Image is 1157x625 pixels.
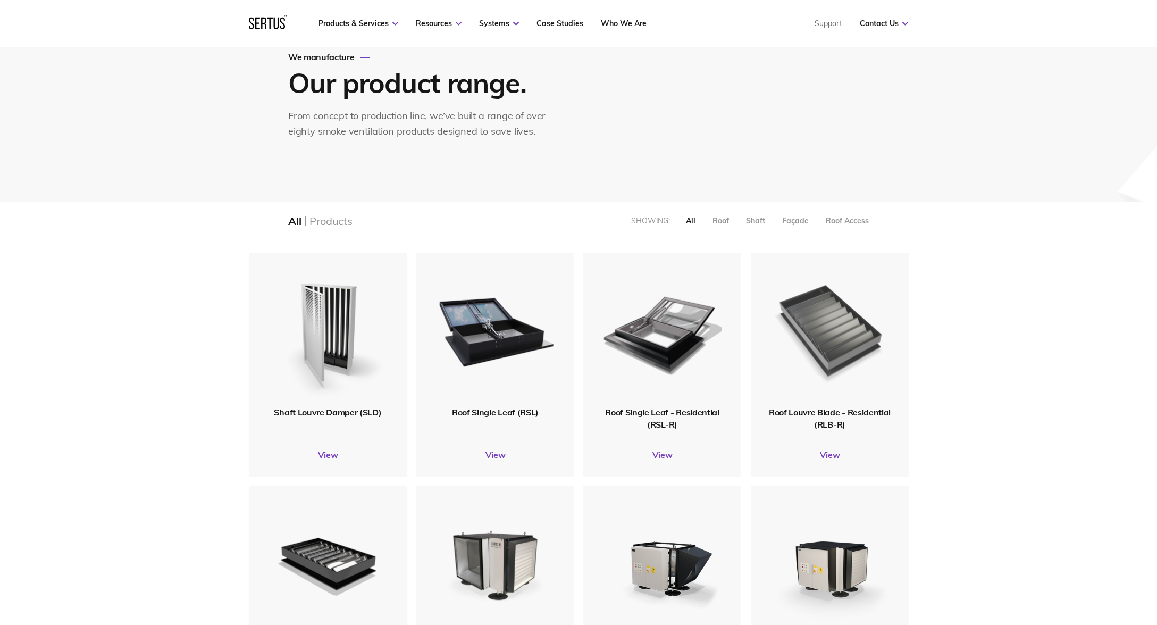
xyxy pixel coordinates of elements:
h1: Our product range. [288,65,554,100]
span: Shaft Louvre Damper (SLD) [274,407,381,418]
a: View [583,449,741,460]
a: View [416,449,574,460]
div: From concept to production line, we’ve built a range of over eighty smoke ventilation products de... [288,109,557,139]
a: Resources [416,19,462,28]
div: Façade [782,216,809,226]
span: Roof Louvre Blade - Residential (RLB-R) [769,407,891,429]
a: Who We Are [601,19,647,28]
div: Roof [712,216,729,226]
a: Contact Us [860,19,908,28]
span: Roof Single Leaf (RSL) [452,407,539,418]
div: All [288,214,301,228]
div: Showing: [631,216,670,226]
div: Roof Access [826,216,869,226]
a: Case Studies [536,19,583,28]
a: Products & Services [318,19,398,28]
a: Systems [479,19,519,28]
div: Products [309,214,352,228]
a: View [751,449,909,460]
a: Support [815,19,842,28]
a: View [249,449,407,460]
div: We manufacture [288,52,557,62]
div: All [686,216,695,226]
div: Shaft [746,216,765,226]
span: Roof Single Leaf - Residential (RSL-R) [605,407,719,429]
iframe: Chat Widget [966,502,1157,625]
